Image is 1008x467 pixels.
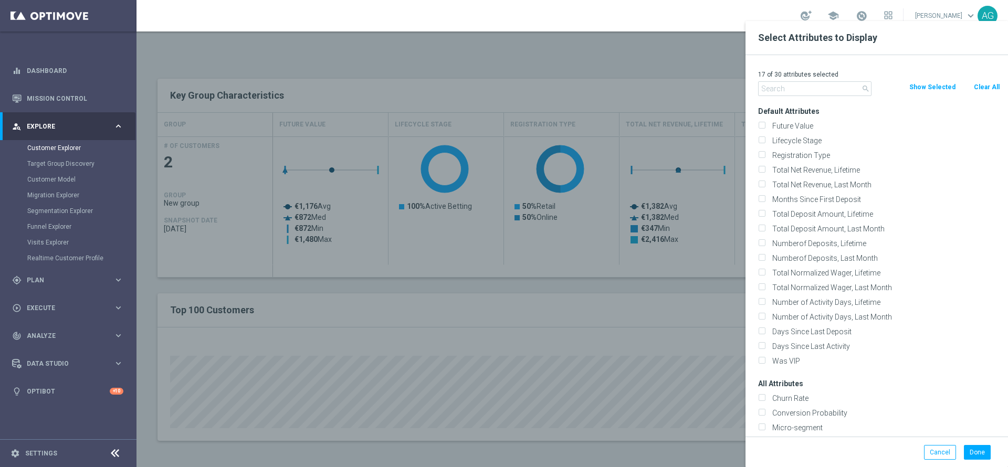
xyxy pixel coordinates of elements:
i: play_circle_outline [12,303,22,313]
label: Months Since First Deposit [769,195,1000,204]
i: gps_fixed [12,275,22,285]
input: Search [758,81,871,96]
a: Funnel Explorer [27,222,109,231]
label: Micro-segment [769,423,1000,432]
label: Churn Rate [769,394,1000,403]
a: Migration Explorer [27,191,109,199]
button: person_search Explore keyboard_arrow_right [12,122,124,131]
div: Customer Explorer [27,140,135,156]
div: Optibot [12,377,123,405]
label: Days Since Last Activity [769,342,1000,351]
div: Explore [12,122,113,131]
label: Days Since Last Deposit [769,327,1000,336]
button: Mission Control [12,94,124,103]
button: track_changes Analyze keyboard_arrow_right [12,332,124,340]
div: Data Studio [12,359,113,368]
i: search [862,84,870,93]
a: Mission Control [27,84,123,112]
label: Total Deposit Amount, Lifetime [769,209,1000,219]
div: Realtime Customer Profile [27,250,135,266]
i: keyboard_arrow_right [113,121,123,131]
label: Future Value [769,121,1000,131]
i: keyboard_arrow_right [113,275,123,285]
i: lightbulb [12,387,22,396]
div: AG [978,6,997,26]
i: settings [10,449,20,458]
div: Segmentation Explorer [27,203,135,219]
a: Optibot [27,377,110,405]
label: Registration Type [769,151,1000,160]
i: equalizer [12,66,22,76]
span: Plan [27,277,113,283]
i: track_changes [12,331,22,341]
p: 17 of 30 attributes selected [758,70,1000,79]
label: Numberof Deposits, Last Month [769,253,1000,263]
div: Funnel Explorer [27,219,135,235]
button: Show Selected [908,81,957,93]
h2: Select Attributes to Display [758,31,995,44]
a: Segmentation Explorer [27,207,109,215]
label: Total Net Revenue, Last Month [769,180,1000,189]
a: Dashboard [27,57,123,84]
div: Dashboard [12,57,123,84]
button: play_circle_outline Execute keyboard_arrow_right [12,304,124,312]
span: Analyze [27,333,113,339]
button: Data Studio keyboard_arrow_right [12,359,124,368]
div: Visits Explorer [27,235,135,250]
div: Mission Control [12,84,123,112]
button: gps_fixed Plan keyboard_arrow_right [12,276,124,284]
label: Total Deposit Amount, Last Month [769,224,1000,234]
label: Total Normalized Wager, Lifetime [769,268,1000,278]
a: Customer Explorer [27,144,109,152]
button: equalizer Dashboard [12,67,124,75]
label: Number of Activity Days, Lifetime [769,298,1000,307]
a: Visits Explorer [27,238,109,247]
div: Plan [12,275,113,285]
i: keyboard_arrow_right [113,358,123,368]
span: Explore [27,123,113,130]
button: Cancel [924,445,956,460]
label: Number of Activity Days, Last Month [769,312,1000,322]
i: keyboard_arrow_right [113,303,123,313]
i: person_search [12,122,22,131]
a: Target Group Discovery [27,160,109,168]
div: Analyze [12,331,113,341]
a: Realtime Customer Profile [27,254,109,262]
span: Data Studio [27,360,113,367]
a: [PERSON_NAME]keyboard_arrow_down [914,8,978,24]
button: Done [964,445,991,460]
label: Lifecycle Stage [769,136,1000,145]
a: Settings [25,450,57,457]
h3: Default Attributes [758,107,1000,116]
div: Target Group Discovery [27,156,135,172]
button: lightbulb Optibot +10 [12,387,124,396]
i: keyboard_arrow_right [113,331,123,341]
span: Execute [27,305,113,311]
div: +10 [110,388,123,395]
div: Migration Explorer [27,187,135,203]
label: Total Net Revenue, Lifetime [769,165,1000,175]
label: Total Normalized Wager, Last Month [769,283,1000,292]
label: Conversion Probability [769,408,1000,418]
a: Customer Model [27,175,109,184]
button: Clear All [973,81,1001,93]
div: Customer Model [27,172,135,187]
label: Numberof Deposits, Lifetime [769,239,1000,248]
span: keyboard_arrow_down [965,10,976,22]
span: school [827,10,839,22]
h3: All Attributes [758,379,1000,388]
div: Execute [12,303,113,313]
label: Was VIP [769,356,1000,366]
